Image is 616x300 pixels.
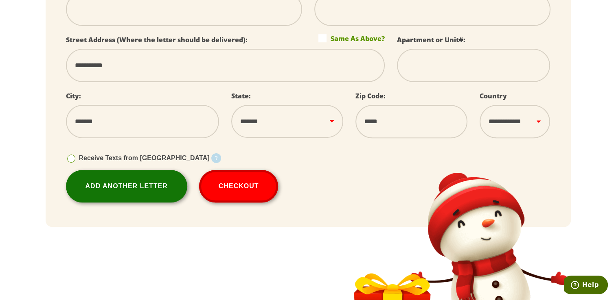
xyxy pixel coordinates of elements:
[66,170,187,202] a: Add Another Letter
[199,170,278,202] button: Checkout
[66,35,248,44] label: Street Address (Where the letter should be delivered):
[66,91,81,100] label: City:
[79,154,210,161] span: Receive Texts from [GEOGRAPHIC_DATA]
[480,91,507,100] label: Country
[564,276,608,296] iframe: Opens a widget where you can find more information
[397,35,465,44] label: Apartment or Unit#:
[318,34,385,42] label: Same As Above?
[355,91,386,100] label: Zip Code:
[231,91,251,100] label: State:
